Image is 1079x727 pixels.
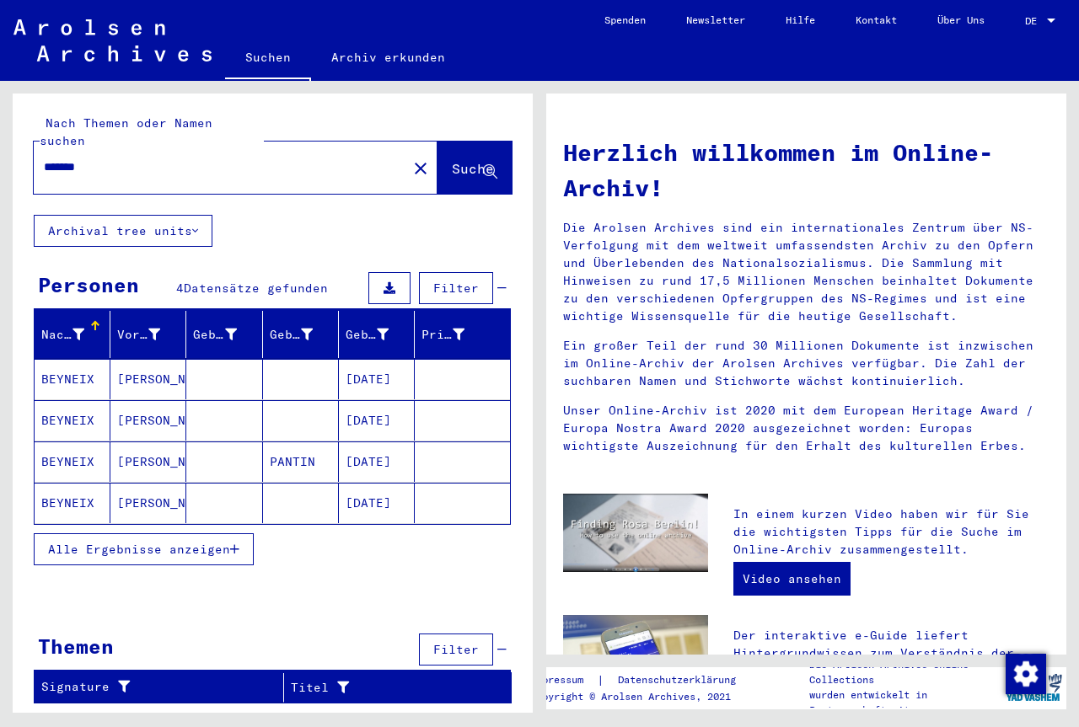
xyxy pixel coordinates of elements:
p: Copyright © Arolsen Archives, 2021 [530,689,756,704]
mat-header-cell: Geburtsdatum [339,311,415,358]
p: wurden entwickelt in Partnerschaft mit [809,687,1001,718]
img: eguide.jpg [563,615,708,712]
mat-cell: BEYNEIX [35,441,110,482]
button: Alle Ergebnisse anzeigen [34,533,254,565]
mat-cell: BEYNEIX [35,483,110,523]
mat-header-cell: Geburt‏ [263,311,339,358]
mat-cell: [PERSON_NAME] [110,359,186,399]
a: Suchen [225,37,311,81]
div: Signature [41,674,283,701]
div: Geburtsname [193,321,261,348]
span: Alle Ergebnisse anzeigen [48,542,230,557]
a: Archiv erkunden [311,37,465,78]
div: Themen [38,631,114,661]
mat-cell: [PERSON_NAME] [110,441,186,482]
a: Datenschutzerklärung [604,671,756,689]
mat-cell: [PERSON_NAME] [110,483,186,523]
p: Ein großer Teil der rund 30 Millionen Dokumente ist inzwischen im Online-Archiv der Arolsen Archi... [563,337,1049,390]
div: Prisoner # [421,321,490,348]
span: 4 [176,281,184,296]
mat-cell: [DATE] [339,441,415,482]
mat-cell: PANTIN [263,441,339,482]
button: Archival tree units [34,215,212,247]
img: Arolsen_neg.svg [13,19,212,61]
img: video.jpg [563,494,708,573]
p: Unser Online-Archiv ist 2020 mit dem European Heritage Award / Europa Nostra Award 2020 ausgezeic... [563,402,1049,455]
p: Die Arolsen Archives sind ein internationales Zentrum über NS-Verfolgung mit dem weltweit umfasse... [563,219,1049,325]
mat-cell: [DATE] [339,400,415,441]
mat-cell: [PERSON_NAME] [110,400,186,441]
a: Impressum [530,671,597,689]
span: Filter [433,281,479,296]
mat-header-cell: Vorname [110,311,186,358]
mat-cell: [DATE] [339,359,415,399]
p: Die Arolsen Archives Online-Collections [809,657,1001,687]
div: | [530,671,756,689]
mat-cell: [DATE] [339,483,415,523]
div: Geburt‏ [270,321,338,348]
div: Prisoner # [421,326,464,344]
mat-header-cell: Prisoner # [415,311,510,358]
div: Nachname [41,326,84,344]
div: Geburtsdatum [346,321,414,348]
div: Nachname [41,321,110,348]
button: Filter [419,272,493,304]
div: Geburtsdatum [346,326,389,344]
div: Personen [38,270,139,300]
span: Datensätze gefunden [184,281,328,296]
mat-cell: BEYNEIX [35,359,110,399]
div: Titel [291,679,470,697]
mat-label: Nach Themen oder Namen suchen [40,115,212,148]
mat-header-cell: Geburtsname [186,311,262,358]
mat-cell: BEYNEIX [35,400,110,441]
div: Titel [291,674,491,701]
button: Clear [404,151,438,184]
button: Suche [438,142,512,194]
span: DE [1025,15,1044,27]
a: Video ansehen [733,562,851,596]
div: Geburtsname [193,326,236,344]
button: Filter [419,633,493,666]
img: yv_logo.png [1002,666,1066,708]
span: Suche [452,160,494,177]
div: Signature [41,678,262,696]
span: Filter [433,642,479,657]
mat-header-cell: Nachname [35,311,110,358]
p: In einem kurzen Video haben wir für Sie die wichtigsten Tipps für die Suche im Online-Archiv zusa... [733,505,1049,559]
h1: Herzlich willkommen im Online-Archiv! [563,135,1049,206]
div: Vorname [117,326,160,344]
div: Vorname [117,321,185,348]
img: Zustimmung ändern [1006,654,1046,694]
div: Geburt‏ [270,326,313,344]
mat-icon: close [411,158,431,179]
